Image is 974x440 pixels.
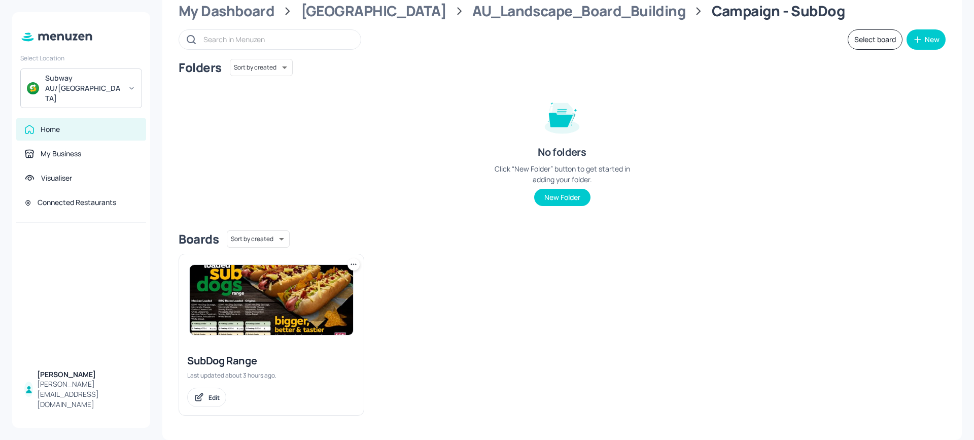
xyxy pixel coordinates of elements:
[472,2,685,20] div: AU_Landscape_Board_Building
[41,149,81,159] div: My Business
[907,29,946,50] button: New
[925,36,940,43] div: New
[41,124,60,134] div: Home
[537,90,587,141] img: folder-empty
[712,2,845,20] div: Campaign - SubDog
[486,163,638,185] div: Click “New Folder” button to get started in adding your folder.
[37,369,138,380] div: [PERSON_NAME]
[208,393,220,402] div: Edit
[227,229,290,249] div: Sort by created
[20,54,142,62] div: Select Location
[38,197,116,208] div: Connected Restaurants
[179,231,219,247] div: Boards
[230,57,293,78] div: Sort by created
[190,265,353,335] img: 2025-08-29-17564290700456twp5ngna84.jpeg
[37,379,138,410] div: [PERSON_NAME][EMAIL_ADDRESS][DOMAIN_NAME]
[203,32,351,47] input: Search in Menuzen
[848,29,902,50] button: Select board
[534,189,590,206] button: New Folder
[538,145,586,159] div: No folders
[45,73,122,104] div: Subway AU/[GEOGRAPHIC_DATA]
[187,354,356,368] div: SubDog Range
[27,82,39,94] img: avatar
[179,2,274,20] div: My Dashboard
[187,371,356,380] div: Last updated about 3 hours ago.
[179,59,222,76] div: Folders
[41,173,72,183] div: Visualiser
[301,2,446,20] div: [GEOGRAPHIC_DATA]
